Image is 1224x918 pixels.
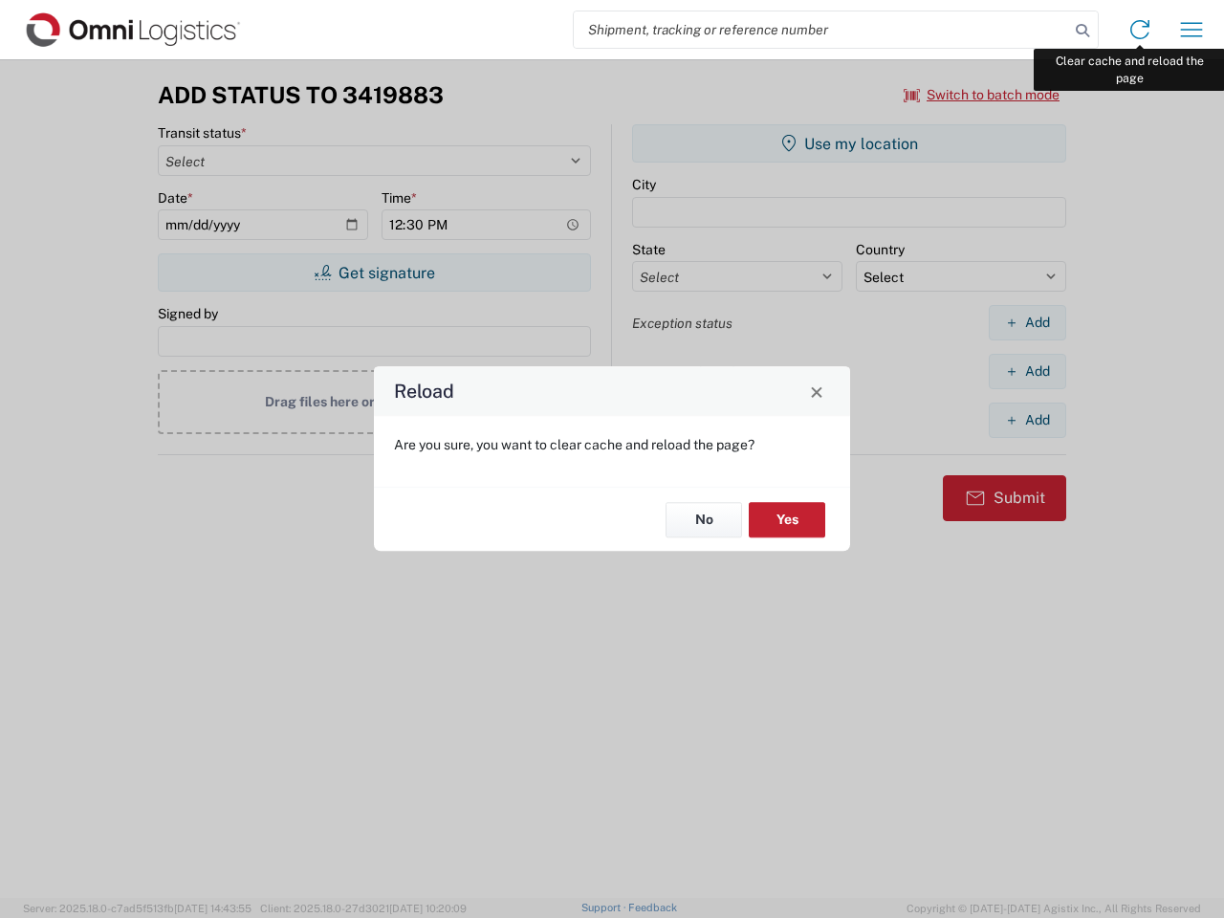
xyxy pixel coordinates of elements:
button: No [666,502,742,537]
button: Yes [749,502,825,537]
button: Close [803,378,830,404]
p: Are you sure, you want to clear cache and reload the page? [394,436,830,453]
input: Shipment, tracking or reference number [574,11,1069,48]
h4: Reload [394,378,454,405]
